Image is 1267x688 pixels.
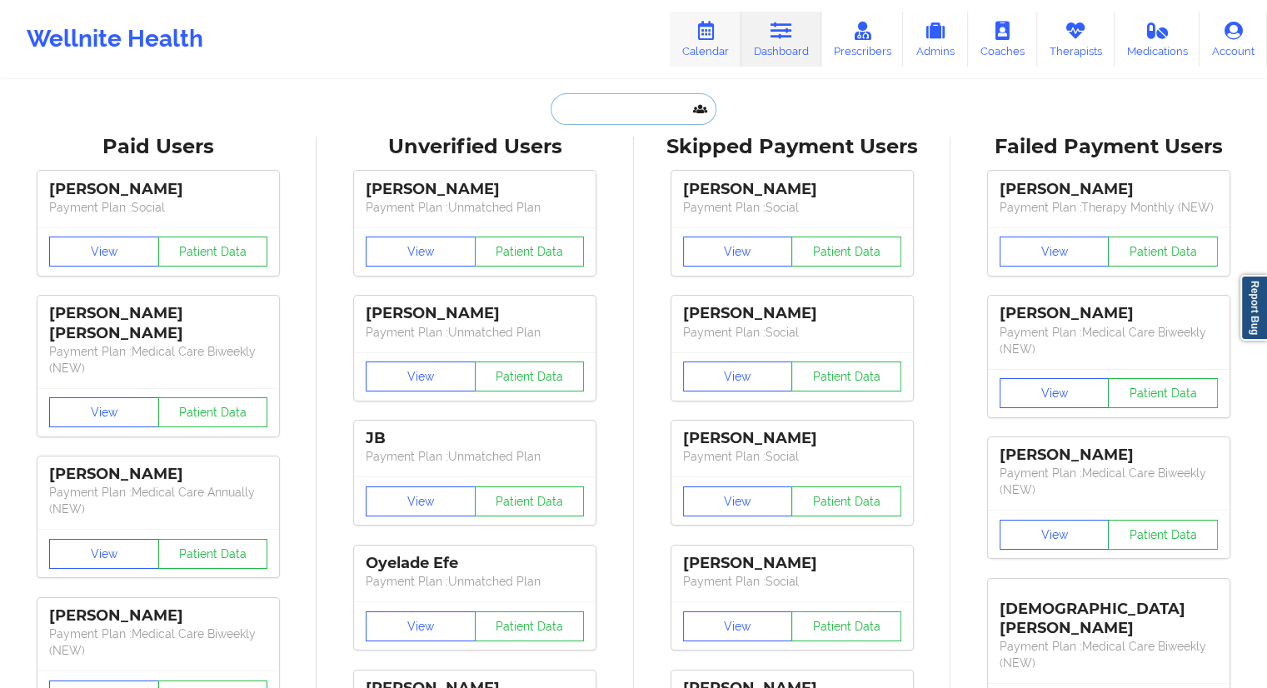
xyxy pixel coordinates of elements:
button: Patient Data [791,486,901,516]
a: Account [1200,12,1267,67]
button: Patient Data [475,486,585,516]
div: Paid Users [12,134,305,160]
button: Patient Data [1108,237,1218,267]
button: View [1000,378,1110,408]
button: View [366,486,476,516]
button: View [49,237,159,267]
button: View [366,361,476,391]
a: Prescribers [821,12,904,67]
button: View [683,611,793,641]
div: Oyelade Efe [366,554,584,573]
a: Coaches [968,12,1037,67]
button: Patient Data [158,539,268,569]
button: View [49,397,159,427]
button: Patient Data [791,611,901,641]
div: [PERSON_NAME] [PERSON_NAME] [49,304,267,342]
div: [PERSON_NAME] [49,606,267,626]
div: [PERSON_NAME] [366,180,584,199]
p: Payment Plan : Medical Care Biweekly (NEW) [49,343,267,376]
button: View [366,237,476,267]
a: Dashboard [741,12,821,67]
button: Patient Data [475,361,585,391]
div: [PERSON_NAME] [1000,446,1218,465]
a: Medications [1115,12,1200,67]
p: Payment Plan : Social [683,448,901,465]
div: [PERSON_NAME] [683,554,901,573]
button: View [683,486,793,516]
button: View [1000,520,1110,550]
p: Payment Plan : Unmatched Plan [366,199,584,216]
div: JB [366,429,584,448]
button: View [683,361,793,391]
button: Patient Data [475,611,585,641]
div: Skipped Payment Users [646,134,939,160]
p: Payment Plan : Medical Care Biweekly (NEW) [49,626,267,659]
p: Payment Plan : Medical Care Annually (NEW) [49,484,267,517]
p: Payment Plan : Therapy Monthly (NEW) [1000,199,1218,216]
div: [PERSON_NAME] [49,465,267,484]
div: [DEMOGRAPHIC_DATA][PERSON_NAME] [1000,587,1218,638]
div: [PERSON_NAME] [683,304,901,323]
div: [PERSON_NAME] [1000,304,1218,323]
button: Patient Data [1108,378,1218,408]
p: Payment Plan : Social [683,199,901,216]
div: [PERSON_NAME] [366,304,584,323]
div: [PERSON_NAME] [683,429,901,448]
button: Patient Data [475,237,585,267]
div: [PERSON_NAME] [1000,180,1218,199]
a: Therapists [1037,12,1115,67]
p: Payment Plan : Social [49,199,267,216]
button: View [49,539,159,569]
p: Payment Plan : Unmatched Plan [366,573,584,590]
button: Patient Data [1108,520,1218,550]
a: Calendar [670,12,741,67]
div: Failed Payment Users [962,134,1255,160]
p: Payment Plan : Medical Care Biweekly (NEW) [1000,465,1218,498]
button: Patient Data [791,361,901,391]
button: Patient Data [791,237,901,267]
p: Payment Plan : Unmatched Plan [366,324,584,341]
button: Patient Data [158,237,268,267]
a: Admins [903,12,968,67]
p: Payment Plan : Social [683,573,901,590]
a: Report Bug [1240,275,1267,341]
div: Unverified Users [328,134,621,160]
p: Payment Plan : Unmatched Plan [366,448,584,465]
button: View [1000,237,1110,267]
p: Payment Plan : Medical Care Biweekly (NEW) [1000,638,1218,671]
button: Patient Data [158,397,268,427]
p: Payment Plan : Medical Care Biweekly (NEW) [1000,324,1218,357]
button: View [683,237,793,267]
div: [PERSON_NAME] [49,180,267,199]
p: Payment Plan : Social [683,324,901,341]
div: [PERSON_NAME] [683,180,901,199]
button: View [366,611,476,641]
